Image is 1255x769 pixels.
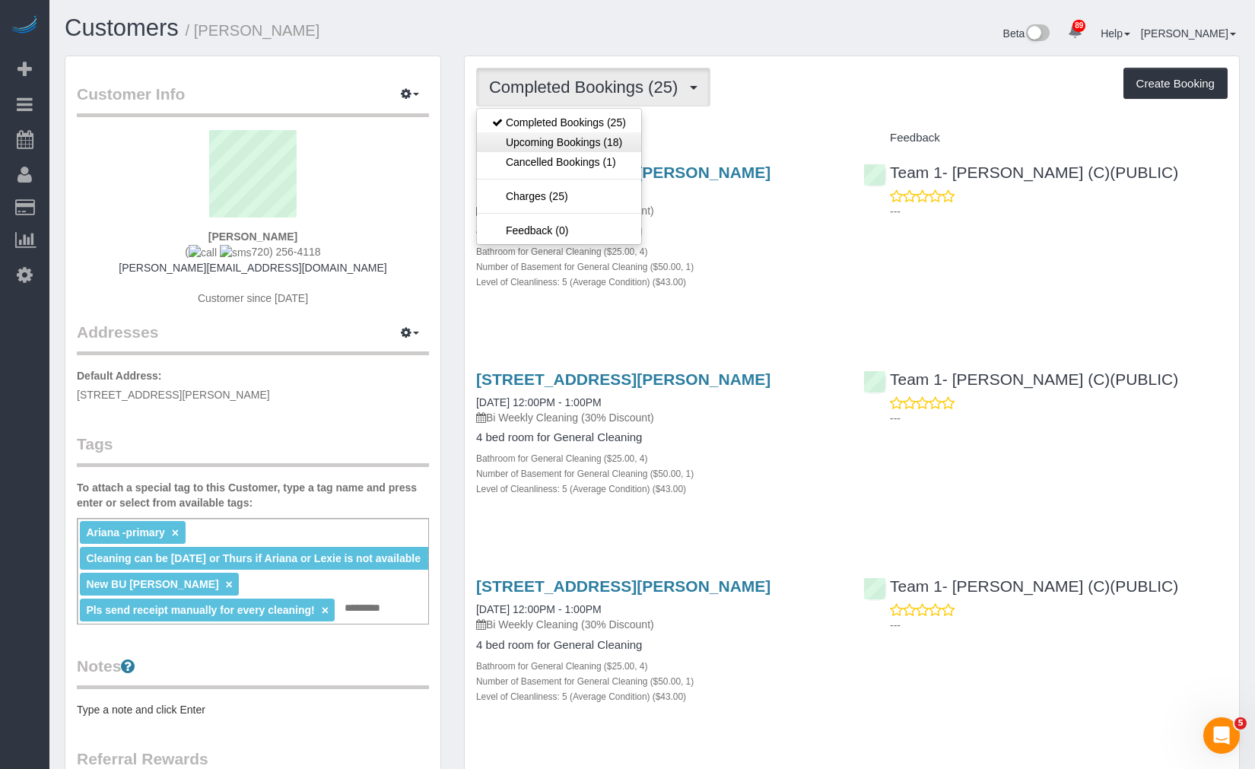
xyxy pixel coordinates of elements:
[476,262,694,272] small: Number of Basement for General Cleaning ($50.00, 1)
[1025,24,1050,44] img: New interface
[476,469,694,479] small: Number of Basement for General Cleaning ($50.00, 1)
[476,603,602,615] a: [DATE] 12:00PM - 1:00PM
[1072,20,1085,32] span: 89
[890,411,1228,426] p: ---
[863,164,1178,181] a: Team 1- [PERSON_NAME] (C)(PUBLIC)
[77,433,429,467] legend: Tags
[77,480,429,510] label: To attach a special tag to this Customer, type a tag name and press enter or select from availabl...
[476,661,647,672] small: Bathroom for General Cleaning ($25.00, 4)
[172,526,179,539] a: ×
[86,552,421,564] span: Cleaning can be [DATE] or Thurs if Ariana or Lexie is not available
[86,526,164,539] span: Ariana -primary
[77,702,429,717] pre: Type a note and click Enter
[322,604,329,617] a: ×
[476,676,694,687] small: Number of Basement for General Cleaning ($50.00, 1)
[77,368,162,383] label: Default Address:
[65,14,179,41] a: Customers
[476,396,602,408] a: [DATE] 12:00PM - 1:00PM
[477,186,641,206] a: Charges (25)
[1101,27,1130,40] a: Help
[476,132,840,145] h4: Service
[226,578,233,591] a: ×
[119,262,386,274] a: [PERSON_NAME][EMAIL_ADDRESS][DOMAIN_NAME]
[186,22,320,39] small: / [PERSON_NAME]
[863,577,1178,595] a: Team 1- [PERSON_NAME] (C)(PUBLIC)
[220,245,252,260] img: sms
[890,618,1228,633] p: ---
[476,410,840,425] p: Bi Weekly Cleaning (30% Discount)
[77,655,429,689] legend: Notes
[890,204,1228,219] p: ---
[477,152,641,172] a: Cancelled Bookings (1)
[189,245,217,260] img: call
[476,68,710,106] button: Completed Bookings (25)
[77,389,270,401] span: [STREET_ADDRESS][PERSON_NAME]
[476,617,840,632] p: Bi Weekly Cleaning (30% Discount)
[476,484,686,494] small: Level of Cleanliness: 5 (Average Condition) ($43.00)
[476,431,840,444] h4: 4 bed room for General Cleaning
[476,203,840,218] p: Bi Weekly Cleaning (30% Discount)
[77,83,429,117] legend: Customer Info
[476,577,770,595] a: [STREET_ADDRESS][PERSON_NAME]
[477,221,641,240] a: Feedback (0)
[9,15,40,37] img: Automaid Logo
[476,224,840,237] h4: 4 bed room for General Cleaning
[476,453,647,464] small: Bathroom for General Cleaning ($25.00, 4)
[1203,717,1240,754] iframe: Intercom live chat
[427,552,434,565] a: ×
[1123,68,1228,100] button: Create Booking
[1234,717,1247,729] span: 5
[476,370,770,388] a: [STREET_ADDRESS][PERSON_NAME]
[476,277,686,288] small: Level of Cleanliness: 5 (Average Condition) ($43.00)
[208,230,297,243] strong: [PERSON_NAME]
[863,132,1228,145] h4: Feedback
[477,113,641,132] a: Completed Bookings (25)
[1003,27,1050,40] a: Beta
[477,132,641,152] a: Upcoming Bookings (18)
[489,78,685,97] span: Completed Bookings (25)
[86,604,314,616] span: Pls send receipt manually for every cleaning!
[863,370,1178,388] a: Team 1- [PERSON_NAME] (C)(PUBLIC)
[476,246,647,257] small: Bathroom for General Cleaning ($25.00, 4)
[1060,15,1090,49] a: 89
[1141,27,1236,40] a: [PERSON_NAME]
[198,292,308,304] span: Customer since [DATE]
[185,246,320,258] span: ( 720) 256-4118
[86,578,218,590] span: New BU [PERSON_NAME]
[476,691,686,702] small: Level of Cleanliness: 5 (Average Condition) ($43.00)
[476,639,840,652] h4: 4 bed room for General Cleaning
